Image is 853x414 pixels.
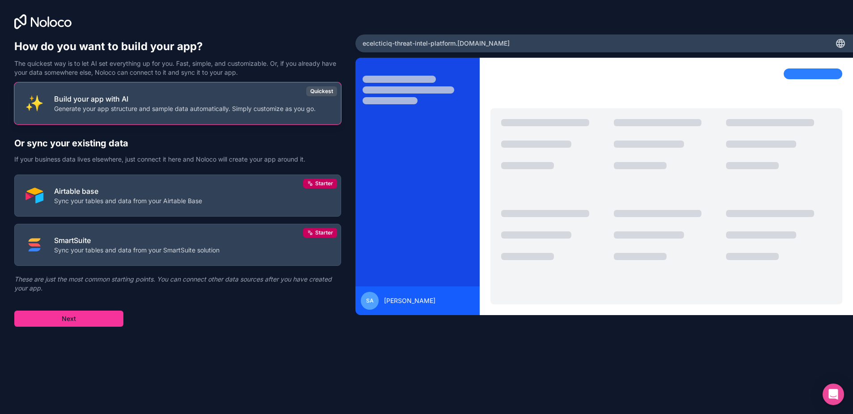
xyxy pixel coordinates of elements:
p: SmartSuite [54,235,220,246]
img: INTERNAL_WITH_AI [25,94,43,112]
span: ecelcticiq-threat-intel-platform .[DOMAIN_NAME] [363,39,510,48]
span: SA [366,297,374,304]
h1: How do you want to build your app? [14,39,341,54]
p: These are just the most common starting points. You can connect other data sources after you have... [14,275,341,293]
span: Starter [315,180,333,187]
p: Generate your app structure and sample data automatically. Simply customize as you go. [54,104,316,113]
p: Airtable base [54,186,202,196]
button: AIRTABLEAirtable baseSync your tables and data from your Airtable BaseStarter [14,175,341,217]
span: Starter [315,229,333,236]
button: INTERNAL_WITH_AIBuild your app with AIGenerate your app structure and sample data automatically. ... [14,82,341,124]
p: The quickest way is to let AI set everything up for you. Fast, simple, and customizable. Or, if y... [14,59,341,77]
h2: Or sync your existing data [14,137,341,149]
p: If your business data lives elsewhere, just connect it here and Noloco will create your app aroun... [14,155,341,164]
span: [PERSON_NAME] [384,296,435,305]
p: Build your app with AI [54,94,316,104]
p: Sync your tables and data from your Airtable Base [54,196,202,205]
button: Next [14,311,123,327]
img: AIRTABLE [25,187,43,205]
button: SMART_SUITESmartSuiteSync your tables and data from your SmartSuite solutionStarter [14,224,341,266]
div: Quickest [306,86,337,96]
img: SMART_SUITE [25,236,43,254]
div: Open Intercom Messenger [823,384,844,405]
p: Sync your tables and data from your SmartSuite solution [54,246,220,255]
